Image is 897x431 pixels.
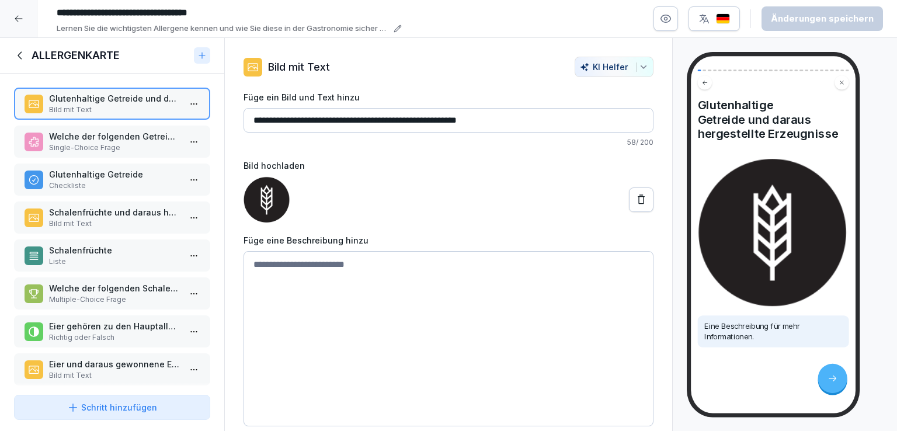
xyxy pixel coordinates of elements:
button: Schritt hinzufügen [14,395,210,420]
div: SchalenfrüchteListe [14,239,210,272]
p: Multiple-Choice Frage [49,294,180,305]
p: Eine Beschreibung für mehr Informationen. [704,321,842,342]
img: i5gsrtzh849vorqf55ezkgca.png [244,176,290,223]
label: Füge eine Beschreibung hinzu [244,234,653,246]
div: Glutenhaltige GetreideCheckliste [14,164,210,196]
div: Eier gehören zu den Hauptallergenen.Richtig oder Falsch [14,315,210,347]
p: Glutenhaltige Getreide und daraus hergestellte Erzeugnisse [49,92,180,105]
div: Glutenhaltige Getreide und daraus hergestellte ErzeugnisseBild mit Text [14,88,210,120]
p: Eier gehören zu den Hauptallergenen. [49,320,180,332]
button: Änderungen speichern [762,6,883,31]
p: Checkliste [49,180,180,191]
p: Schalenfrüchte [49,244,180,256]
p: Schalenfrüchte und daraus hergestellte Erzeugnisse [49,206,180,218]
p: Bild mit Text [49,218,180,229]
label: Bild hochladen [244,159,653,172]
div: Schritt hinzufügen [67,401,157,413]
p: Bild mit Text [49,105,180,115]
div: Änderungen speichern [771,12,874,25]
label: Füge ein Bild und Text hinzu [244,91,653,103]
h1: ALLERGENKARTE [32,48,120,62]
p: Bild mit Text [49,370,180,381]
p: Welche der folgenden Getreidesorten gehört zu den glutenhaltigen Getreiden? [49,130,180,142]
div: Schalenfrüchte und daraus hergestellte ErzeugnisseBild mit Text [14,201,210,234]
p: Liste [49,256,180,267]
p: Richtig oder Falsch [49,332,180,343]
img: de.svg [716,13,730,25]
button: KI Helfer [575,57,653,77]
p: Bild mit Text [268,59,330,75]
p: Eier und daraus gewonnene Erzeugnisse [49,358,180,370]
div: Welche der folgenden Schalenfrüchte gehören zu den Allergenen?Multiple-Choice Frage [14,277,210,310]
p: Welche der folgenden Schalenfrüchte gehören zu den Allergenen? [49,282,180,294]
div: KI Helfer [580,62,648,72]
p: 58 / 200 [244,137,653,148]
p: Glutenhaltige Getreide [49,168,180,180]
div: Eier und daraus gewonnene ErzeugnisseBild mit Text [14,353,210,385]
p: Lernen Sie die wichtigsten Allergene kennen und wie Sie diese in der Gastronomie sicher handhaben... [57,23,390,34]
img: Bild und Text Vorschau [698,157,849,306]
h4: Glutenhaltige Getreide und daraus hergestellte Erzeugnisse [698,98,849,141]
div: Welche der folgenden Getreidesorten gehört zu den glutenhaltigen Getreiden?Single-Choice Frage [14,126,210,158]
p: Single-Choice Frage [49,142,180,153]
